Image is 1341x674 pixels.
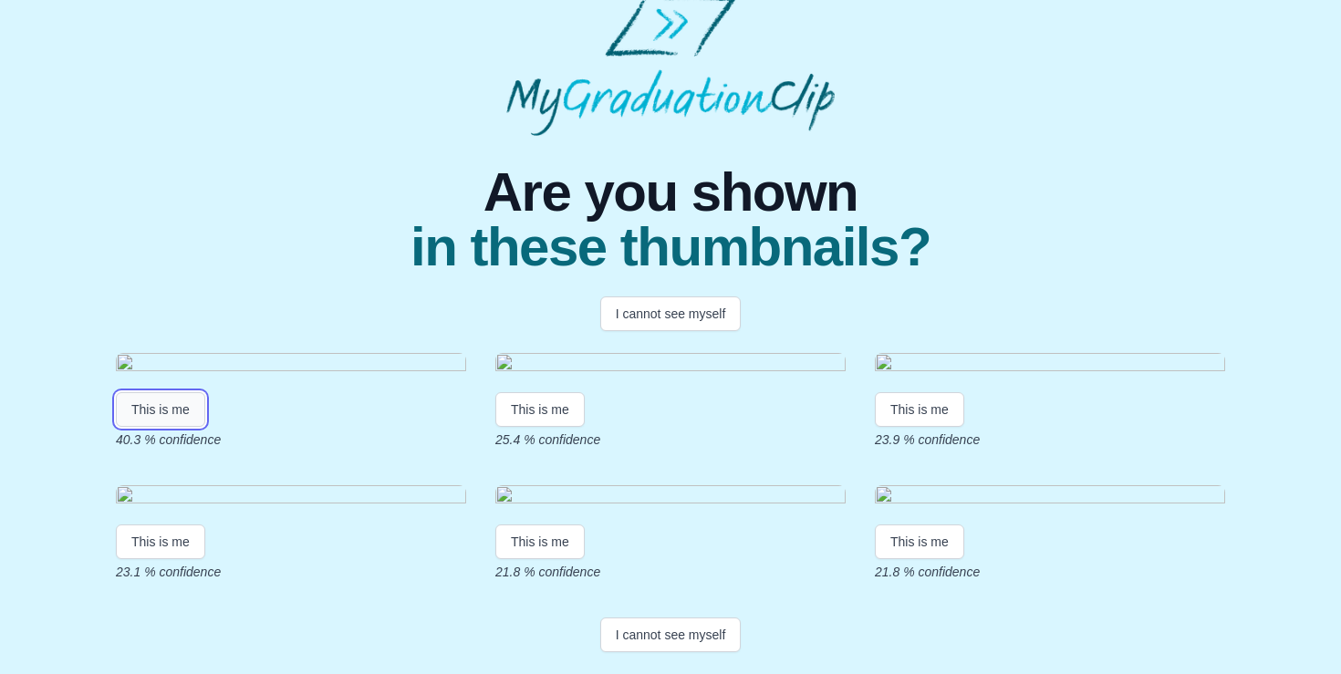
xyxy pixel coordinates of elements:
span: in these thumbnails? [411,220,930,275]
span: Are you shown [411,165,930,220]
p: 23.9 % confidence [875,430,1225,449]
img: de975986d160d3f5bd2d40dbee4141d2082b2e8e.gif [116,485,466,510]
button: This is me [116,524,205,559]
img: bce559052971b35e5e8a738956d6a8d69dac1033.gif [116,353,466,378]
img: dbd84c6882c634b566f148ad23fc9ade8062f650.gif [495,353,846,378]
p: 23.1 % confidence [116,563,466,581]
button: This is me [875,392,964,427]
button: This is me [495,392,585,427]
p: 40.3 % confidence [116,430,466,449]
img: 97468200247f0e265b0cf434c9c4e4a98db65ffd.gif [875,353,1225,378]
p: 21.8 % confidence [495,563,846,581]
img: cd0e9ee9bcfd7aa6653dbcd5b7454c48066dcd4e.gif [875,485,1225,510]
button: I cannot see myself [600,296,742,331]
img: a061d925d07e2c75427981e7824215341f5a49c0.gif [495,485,846,510]
p: 25.4 % confidence [495,430,846,449]
button: I cannot see myself [600,617,742,652]
button: This is me [875,524,964,559]
button: This is me [116,392,205,427]
p: 21.8 % confidence [875,563,1225,581]
button: This is me [495,524,585,559]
